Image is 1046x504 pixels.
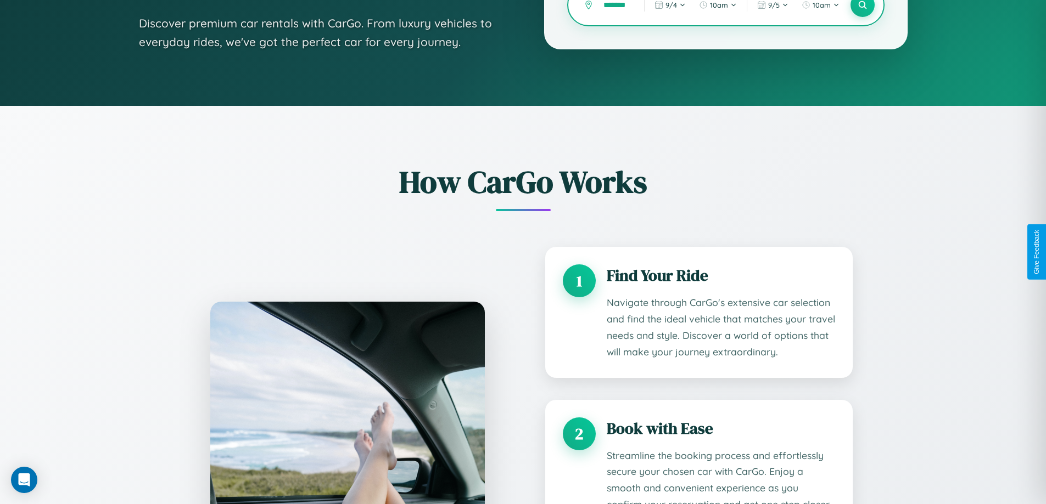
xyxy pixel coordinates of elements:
[710,1,728,9] span: 10am
[563,264,596,297] div: 1
[665,1,677,9] span: 9 / 4
[607,264,835,286] h3: Find Your Ride
[563,417,596,450] div: 2
[194,161,853,203] h2: How CarGo Works
[813,1,831,9] span: 10am
[1033,230,1041,274] div: Give Feedback
[607,295,835,360] p: Navigate through CarGo's extensive car selection and find the ideal vehicle that matches your tra...
[768,1,780,9] span: 9 / 5
[139,14,501,51] p: Discover premium car rentals with CarGo. From luxury vehicles to everyday rides, we've got the pe...
[607,417,835,439] h3: Book with Ease
[11,467,37,493] div: Open Intercom Messenger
